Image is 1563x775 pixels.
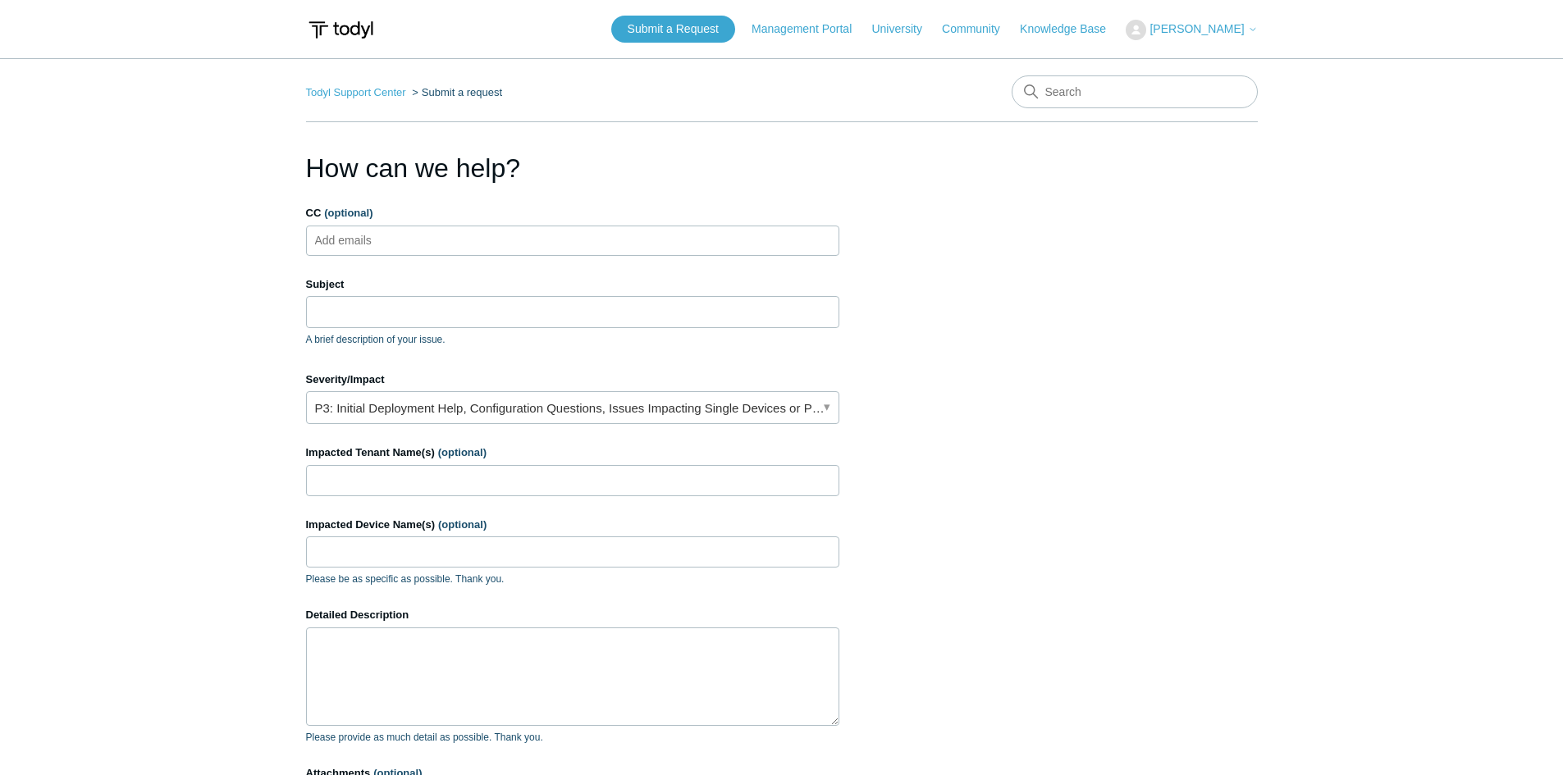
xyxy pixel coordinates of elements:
[308,228,406,253] input: Add emails
[306,372,839,388] label: Severity/Impact
[306,730,839,745] p: Please provide as much detail as possible. Thank you.
[752,21,868,38] a: Management Portal
[324,207,372,219] span: (optional)
[306,276,839,293] label: Subject
[306,607,839,623] label: Detailed Description
[871,21,938,38] a: University
[306,444,839,461] label: Impacted Tenant Name(s)
[1149,22,1244,35] span: [PERSON_NAME]
[306,391,839,424] a: P3: Initial Deployment Help, Configuration Questions, Issues Impacting Single Devices or Past Out...
[306,572,839,586] p: Please be as specific as possible. Thank you.
[438,446,487,458] span: (optional)
[1020,21,1122,38] a: Knowledge Base
[942,21,1017,38] a: Community
[306,517,839,533] label: Impacted Device Name(s)
[409,86,502,98] li: Submit a request
[306,205,839,221] label: CC
[438,518,487,531] span: (optional)
[611,16,735,43] a: Submit a Request
[306,332,839,347] p: A brief description of your issue.
[1012,75,1258,108] input: Search
[1126,20,1257,40] button: [PERSON_NAME]
[306,86,409,98] li: Todyl Support Center
[306,15,376,45] img: Todyl Support Center Help Center home page
[306,148,839,188] h1: How can we help?
[306,86,406,98] a: Todyl Support Center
